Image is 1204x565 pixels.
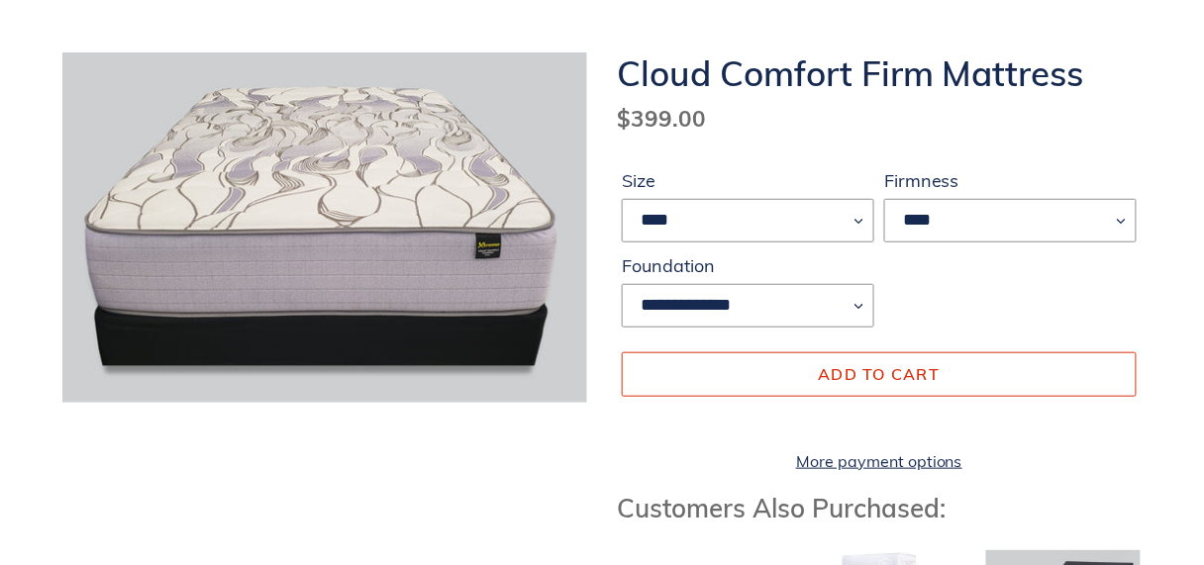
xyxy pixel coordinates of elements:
[622,167,874,194] label: Size
[617,493,1142,523] h3: Customers Also Purchased:
[622,352,1137,396] button: Add to cart
[617,104,706,133] span: $399.00
[884,167,1137,194] label: Firmness
[622,252,874,279] label: Foundation
[617,52,1142,94] h1: Cloud Comfort Firm Mattress
[622,449,1137,473] a: More payment options
[818,364,940,384] span: Add to cart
